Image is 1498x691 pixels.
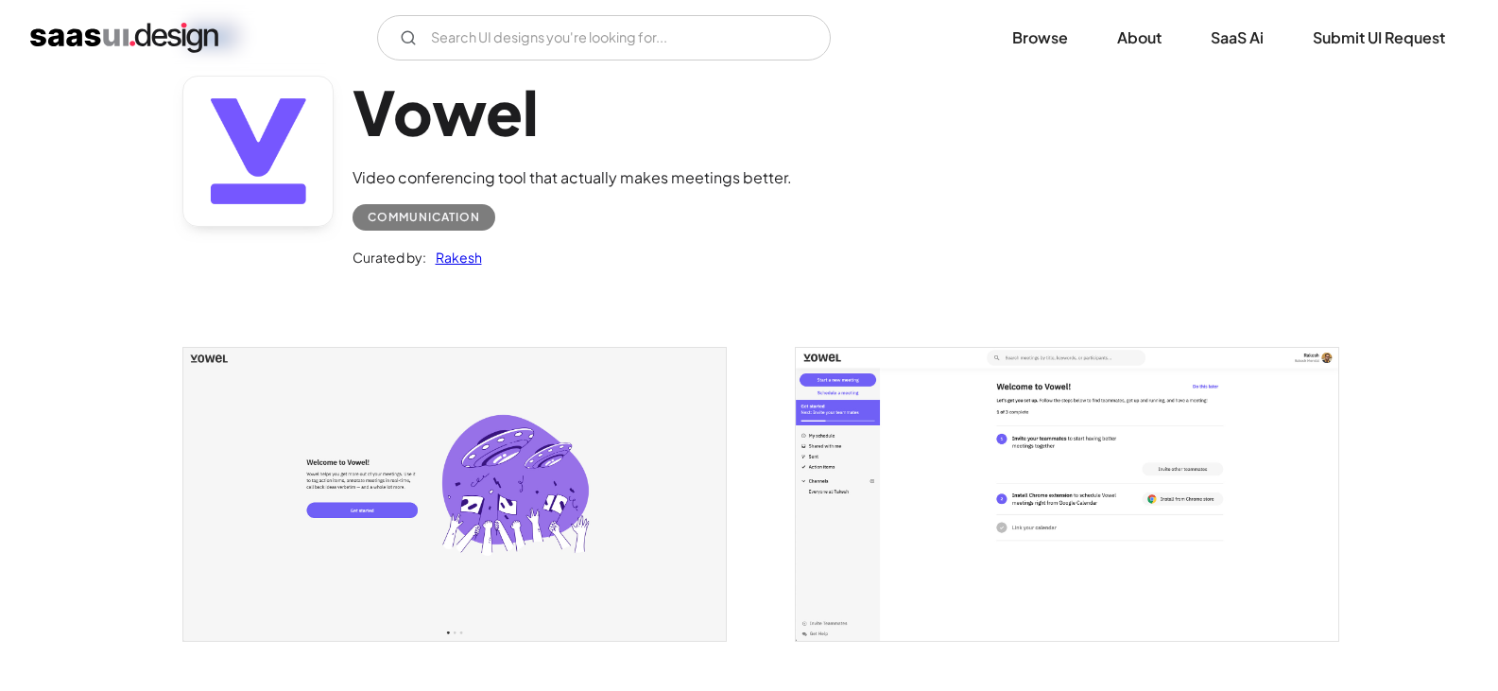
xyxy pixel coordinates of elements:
div: Video conferencing tool that actually makes meetings better. [353,166,792,189]
a: About [1094,17,1184,59]
a: SaaS Ai [1188,17,1286,59]
div: Communication [368,206,480,229]
a: open lightbox [183,348,726,640]
img: 60167266b92849512065eafd_vowel-welcome.jpg [183,348,726,640]
a: home [30,23,218,53]
form: Email Form [377,15,831,60]
a: Submit UI Request [1290,17,1468,59]
a: Browse [990,17,1091,59]
a: Rakesh [426,246,482,268]
img: 60167332710fdffebb6a6cab_vowel-dashboard.jpg [796,348,1338,640]
div: Curated by: [353,246,426,268]
a: open lightbox [796,348,1338,640]
input: Search UI designs you're looking for... [377,15,831,60]
h1: Vowel [353,76,792,148]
